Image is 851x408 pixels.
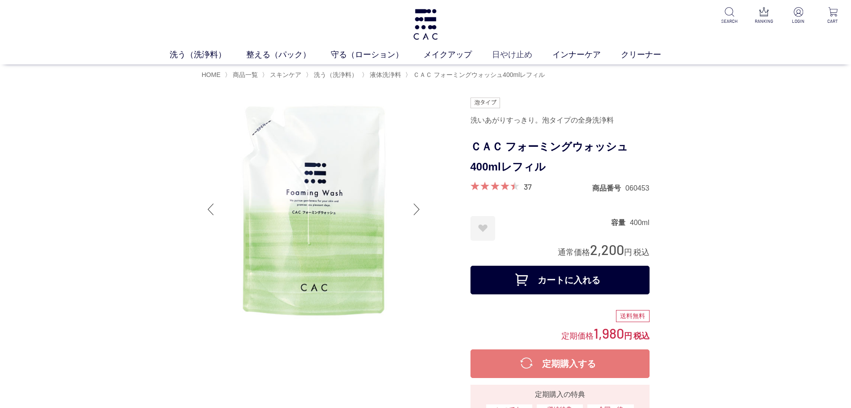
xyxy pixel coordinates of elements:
div: 洗いあがりすっきり。泡タイプの全身洗浄料 [470,113,650,128]
dd: 060453 [625,183,649,193]
img: 泡タイプ [470,98,500,108]
span: 洗う（洗浄料） [314,71,358,78]
a: 日やけ止め [492,49,552,61]
span: 税込 [633,331,650,340]
a: お気に入りに登録する [470,216,495,241]
p: SEARCH [718,18,740,25]
span: 商品一覧 [233,71,258,78]
a: SEARCH [718,7,740,25]
img: logo [412,9,439,40]
a: RANKING [753,7,775,25]
dt: 容量 [611,218,630,227]
button: 定期購入する [470,349,650,378]
p: RANKING [753,18,775,25]
span: 円 [624,331,632,340]
a: 商品一覧 [231,71,258,78]
span: 液体洗浄料 [370,71,401,78]
dt: 商品番号 [592,183,625,193]
a: CART [822,7,844,25]
a: メイクアップ [423,49,492,61]
li: 〉 [362,71,403,79]
li: 〉 [225,71,260,79]
button: カートに入れる [470,266,650,294]
a: 洗う（洗浄料） [170,49,246,61]
div: 送料無料 [616,310,650,323]
span: 2,200 [590,241,624,258]
li: 〉 [262,71,304,79]
li: 〉 [405,71,547,79]
span: 円 [624,248,632,257]
a: スキンケア [268,71,301,78]
span: スキンケア [270,71,301,78]
img: ＣＡＣ フォーミングウォッシュ400mlレフィル [202,98,426,321]
a: クリーナー [621,49,681,61]
a: HOME [202,71,221,78]
a: ＣＡＣ フォーミングウォッシュ400mlレフィル [411,71,545,78]
a: インナーケア [552,49,621,61]
span: 定期価格 [561,331,594,340]
a: 洗う（洗浄料） [312,71,358,78]
div: 定期購入の特典 [474,389,646,400]
dd: 400ml [630,218,650,227]
p: CART [822,18,844,25]
a: 37 [524,182,532,191]
a: 液体洗浄料 [368,71,401,78]
a: LOGIN [787,7,809,25]
span: 税込 [633,248,650,257]
span: 1,980 [594,325,624,341]
span: 通常価格 [558,248,590,257]
p: LOGIN [787,18,809,25]
span: ＣＡＣ フォーミングウォッシュ400mlレフィル [413,71,545,78]
h1: ＣＡＣ フォーミングウォッシュ400mlレフィル [470,137,650,177]
a: 守る（ローション） [331,49,423,61]
a: 整える（パック） [246,49,331,61]
li: 〉 [306,71,360,79]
